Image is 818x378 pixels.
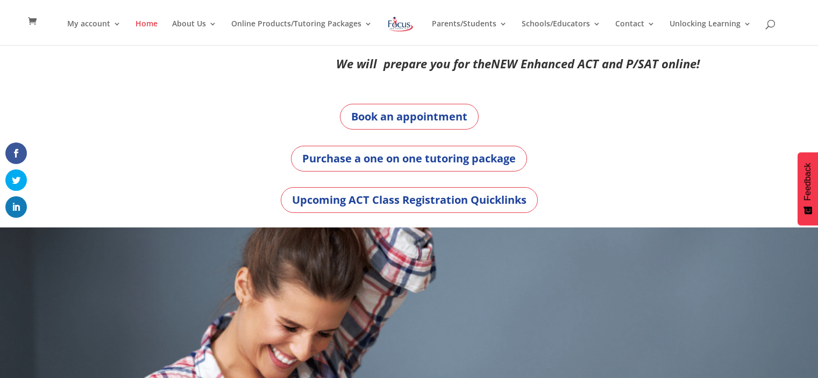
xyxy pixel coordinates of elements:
em: We will prepare you for the [336,55,491,72]
a: Upcoming ACT Class Registration Quicklinks [281,187,538,213]
a: My account [67,20,121,45]
a: Book an appointment [340,104,479,130]
img: Focus on Learning [387,15,415,34]
a: Home [136,20,158,45]
a: Online Products/Tutoring Packages [231,20,372,45]
button: Feedback - Show survey [798,152,818,225]
a: Purchase a one on one tutoring package [291,146,527,172]
a: About Us [172,20,217,45]
a: Unlocking Learning [670,20,751,45]
a: Parents/Students [432,20,507,45]
a: Schools/Educators [522,20,601,45]
a: Contact [615,20,655,45]
span: Feedback [803,163,813,201]
em: NEW Enhanced ACT and P/SAT online! [491,55,700,72]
